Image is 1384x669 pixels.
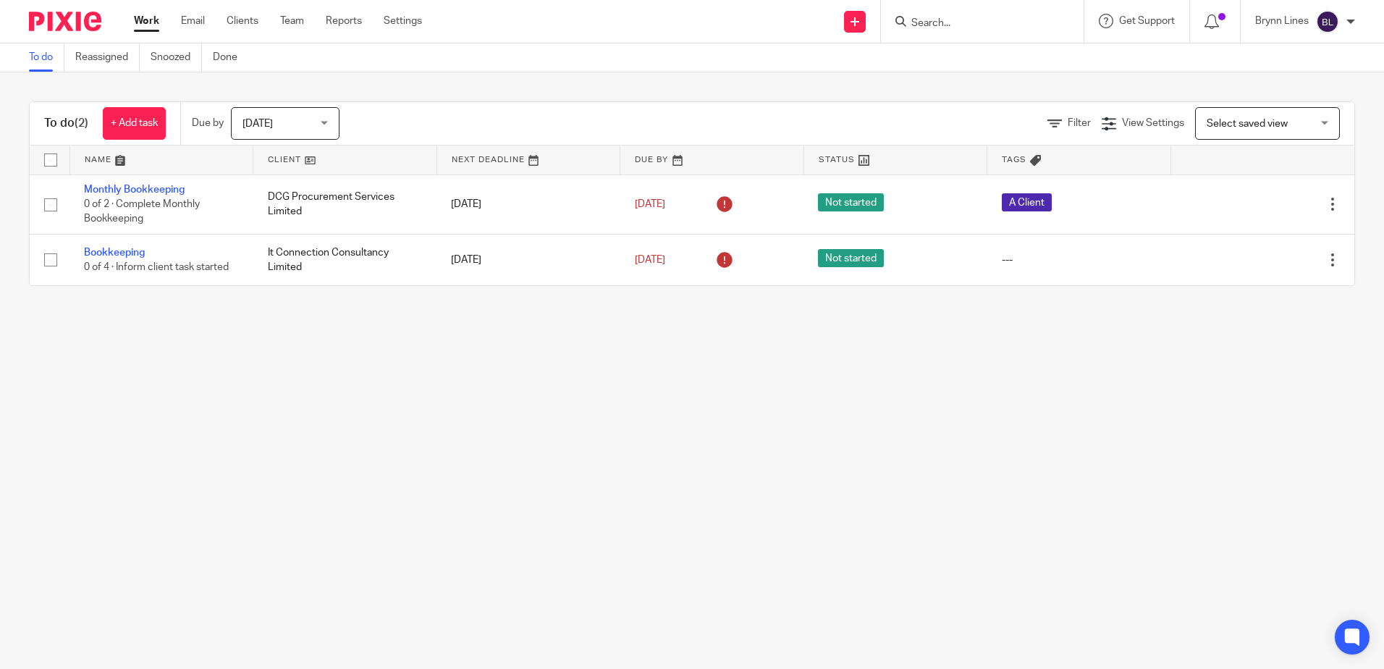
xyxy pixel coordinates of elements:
h1: To do [44,116,88,131]
td: [DATE] [436,174,620,234]
span: (2) [75,117,88,129]
a: Reports [326,14,362,28]
a: Clients [227,14,258,28]
p: Brynn Lines [1255,14,1309,28]
a: Settings [384,14,422,28]
span: [DATE] [635,199,665,209]
span: Select saved view [1207,119,1288,129]
span: [DATE] [242,119,273,129]
a: + Add task [103,107,166,140]
span: Not started [818,249,884,267]
a: Bookkeeping [84,248,145,258]
a: Done [213,43,248,72]
a: Email [181,14,205,28]
a: Work [134,14,159,28]
a: Snoozed [151,43,202,72]
img: svg%3E [1316,10,1339,33]
span: Not started [818,193,884,211]
span: A Client [1002,193,1052,211]
a: Team [280,14,304,28]
img: Pixie [29,12,101,31]
a: Reassigned [75,43,140,72]
span: View Settings [1122,118,1184,128]
td: DCG Procurement Services Limited [253,174,437,234]
td: [DATE] [436,234,620,285]
span: Tags [1002,156,1026,164]
span: Filter [1068,118,1091,128]
div: --- [1002,253,1157,267]
span: 0 of 4 · Inform client task started [84,262,229,272]
a: To do [29,43,64,72]
p: Due by [192,116,224,130]
span: [DATE] [635,255,665,265]
td: It Connection Consultancy Limited [253,234,437,285]
input: Search [910,17,1040,30]
span: 0 of 2 · Complete Monthly Bookkeeping [84,199,200,224]
a: Monthly Bookkeeping [84,185,185,195]
span: Get Support [1119,16,1175,26]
